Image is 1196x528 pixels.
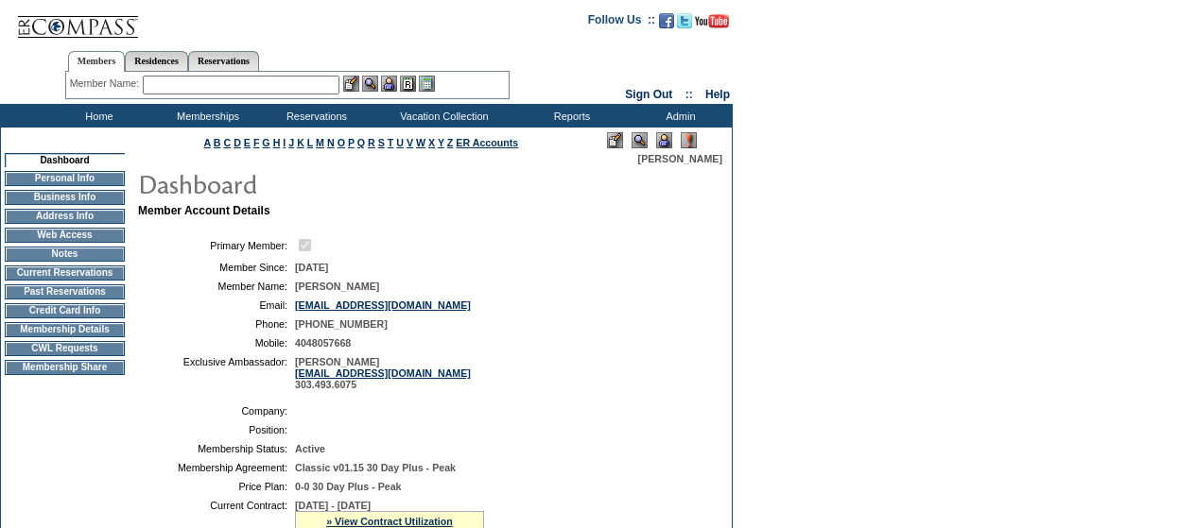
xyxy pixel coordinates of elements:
[659,13,674,28] img: Become our fan on Facebook
[357,137,365,148] a: Q
[695,14,729,28] img: Subscribe to our YouTube Channel
[146,281,287,292] td: Member Name:
[607,132,623,148] img: Edit Mode
[5,284,125,299] td: Past Reservations
[146,462,287,473] td: Membership Agreement:
[343,76,359,92] img: b_edit.gif
[146,236,287,254] td: Primary Member:
[5,265,125,281] td: Current Reservations
[43,104,151,128] td: Home
[677,19,692,30] a: Follow us on Twitter
[695,19,729,30] a: Subscribe to our YouTube Channel
[223,137,231,148] a: C
[295,500,371,511] span: [DATE] - [DATE]
[326,516,453,527] a: » View Contract Utilization
[146,405,287,417] td: Company:
[234,137,241,148] a: D
[338,137,345,148] a: O
[381,76,397,92] img: Impersonate
[307,137,313,148] a: L
[5,322,125,337] td: Membership Details
[295,299,471,311] a: [EMAIL_ADDRESS][DOMAIN_NAME]
[685,88,693,101] span: ::
[659,19,674,30] a: Become our fan on Facebook
[146,318,287,330] td: Phone:
[146,356,287,390] td: Exclusive Ambassador:
[283,137,286,148] a: I
[297,137,304,148] a: K
[388,137,394,148] a: T
[588,11,655,34] td: Follow Us ::
[438,137,444,148] a: Y
[416,137,425,148] a: W
[632,132,648,148] img: View Mode
[5,171,125,186] td: Personal Info
[419,76,435,92] img: b_calculator.gif
[447,137,454,148] a: Z
[295,462,456,473] span: Classic v01.15 30 Day Plus - Peak
[5,341,125,356] td: CWL Requests
[400,76,416,92] img: Reservations
[656,132,672,148] img: Impersonate
[5,360,125,375] td: Membership Share
[348,137,355,148] a: P
[253,137,260,148] a: F
[428,137,435,148] a: X
[68,51,126,72] a: Members
[244,137,251,148] a: E
[295,262,328,273] span: [DATE]
[369,104,515,128] td: Vacation Collection
[146,424,287,435] td: Position:
[146,299,287,311] td: Email:
[378,137,385,148] a: S
[5,228,125,243] td: Web Access
[5,153,125,167] td: Dashboard
[273,137,281,148] a: H
[681,132,697,148] img: Log Concern/Member Elevation
[125,51,188,71] a: Residences
[295,318,388,330] span: [PHONE_NUMBER]
[295,443,325,454] span: Active
[705,88,730,101] a: Help
[295,481,402,492] span: 0-0 30 Day Plus - Peak
[214,137,221,148] a: B
[5,247,125,262] td: Notes
[138,204,270,217] b: Member Account Details
[638,153,722,164] span: [PERSON_NAME]
[316,137,324,148] a: M
[146,443,287,454] td: Membership Status:
[396,137,404,148] a: U
[146,337,287,349] td: Mobile:
[368,137,375,148] a: R
[295,281,379,292] span: [PERSON_NAME]
[456,137,518,148] a: ER Accounts
[5,209,125,224] td: Address Info
[677,13,692,28] img: Follow us on Twitter
[262,137,269,148] a: G
[295,367,471,379] a: [EMAIL_ADDRESS][DOMAIN_NAME]
[295,356,471,390] span: [PERSON_NAME] 303.493.6075
[624,104,733,128] td: Admin
[5,190,125,205] td: Business Info
[362,76,378,92] img: View
[188,51,259,71] a: Reservations
[5,303,125,318] td: Credit Card Info
[327,137,335,148] a: N
[295,337,351,349] span: 4048057668
[151,104,260,128] td: Memberships
[260,104,369,128] td: Reservations
[137,164,515,202] img: pgTtlDashboard.gif
[204,137,211,148] a: A
[146,262,287,273] td: Member Since:
[625,88,672,101] a: Sign Out
[146,481,287,492] td: Price Plan:
[288,137,294,148] a: J
[70,76,143,92] div: Member Name:
[407,137,413,148] a: V
[515,104,624,128] td: Reports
